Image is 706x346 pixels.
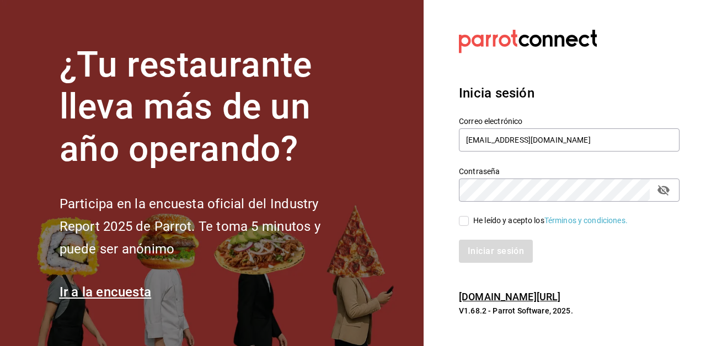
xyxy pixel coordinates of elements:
p: V1.68.2 - Parrot Software, 2025. [459,305,680,316]
h3: Inicia sesión [459,83,680,103]
a: Ir a la encuesta [60,284,152,300]
h2: Participa en la encuesta oficial del Industry Report 2025 de Parrot. Te toma 5 minutos y puede se... [60,193,357,260]
h1: ¿Tu restaurante lleva más de un año operando? [60,44,357,171]
button: passwordField [654,181,673,199]
label: Contraseña [459,167,680,175]
a: Términos y condiciones. [544,216,628,225]
label: Correo electrónico [459,117,680,125]
div: He leído y acepto los [473,215,628,226]
input: Ingresa tu correo electrónico [459,128,680,152]
a: [DOMAIN_NAME][URL] [459,291,560,302]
